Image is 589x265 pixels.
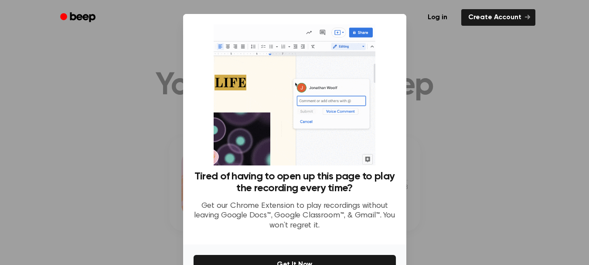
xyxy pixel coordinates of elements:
a: Create Account [461,9,535,26]
img: Beep extension in action [214,24,375,165]
p: Get our Chrome Extension to play recordings without leaving Google Docs™, Google Classroom™, & Gm... [194,201,396,231]
a: Log in [419,7,456,28]
a: Beep [54,9,103,26]
h3: Tired of having to open up this page to play the recording every time? [194,171,396,194]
